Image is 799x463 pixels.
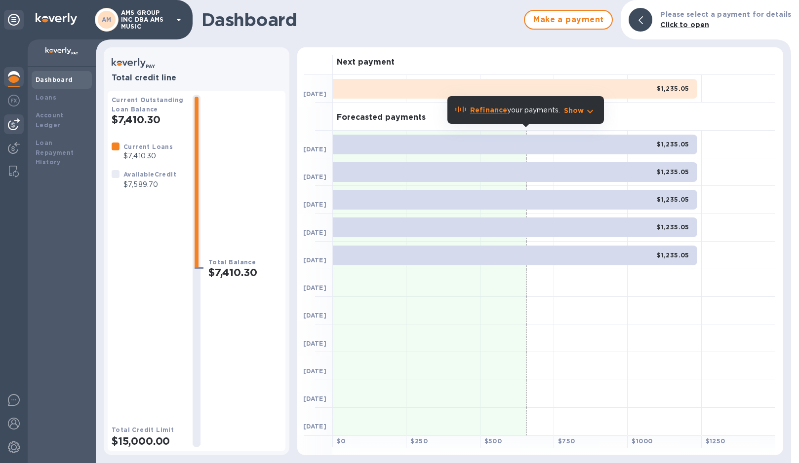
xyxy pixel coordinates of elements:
b: $1,235.05 [657,85,689,92]
button: Show [564,106,596,115]
b: $ 250 [410,437,428,445]
b: Available Credit [123,171,176,178]
h1: Dashboard [201,9,519,30]
b: [DATE] [303,340,326,347]
b: [DATE] [303,229,326,236]
img: Foreign exchange [8,95,20,107]
h2: $15,000.00 [112,435,185,447]
b: Total Balance [208,258,256,266]
h2: $7,410.30 [112,113,185,126]
b: $1,235.05 [657,223,689,231]
b: [DATE] [303,145,326,153]
b: [DATE] [303,312,326,319]
b: Current Outstanding Loan Balance [112,96,184,113]
b: Loan Repayment History [36,139,74,166]
p: AMS GROUP INC DBA AMS MUSIC [121,9,170,30]
h3: Forecasted payments [337,113,426,122]
b: $ 500 [484,437,502,445]
b: $ 1000 [632,437,652,445]
h3: Next payment [337,58,395,67]
b: Current Loans [123,143,173,150]
b: $1,235.05 [657,251,689,259]
h3: Total credit line [112,73,281,83]
b: $ 1250 [706,437,725,445]
b: [DATE] [303,201,326,208]
img: Logo [36,13,77,25]
b: Account Ledger [36,111,64,129]
p: $7,410.30 [123,151,173,161]
b: [DATE] [303,90,326,98]
b: [DATE] [303,423,326,430]
b: Click to open [660,21,709,29]
b: $ 750 [558,437,575,445]
b: [DATE] [303,173,326,180]
button: Make a payment [524,10,613,30]
b: $1,235.05 [657,168,689,176]
h2: $7,410.30 [208,266,281,279]
b: [DATE] [303,256,326,264]
b: Refinance [470,106,507,114]
p: your payments. [470,105,560,115]
b: [DATE] [303,395,326,402]
span: Make a payment [533,14,604,26]
b: Please select a payment for details [660,10,791,18]
b: $1,235.05 [657,141,689,148]
p: $7,589.70 [123,179,176,190]
b: [DATE] [303,367,326,375]
p: Show [564,106,584,115]
b: [DATE] [303,284,326,291]
b: Loans [36,94,56,101]
b: Total Credit Limit [112,426,174,433]
b: $ 0 [337,437,346,445]
b: AM [102,16,112,23]
b: $1,235.05 [657,196,689,203]
b: Dashboard [36,76,73,83]
div: Unpin categories [4,10,24,30]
